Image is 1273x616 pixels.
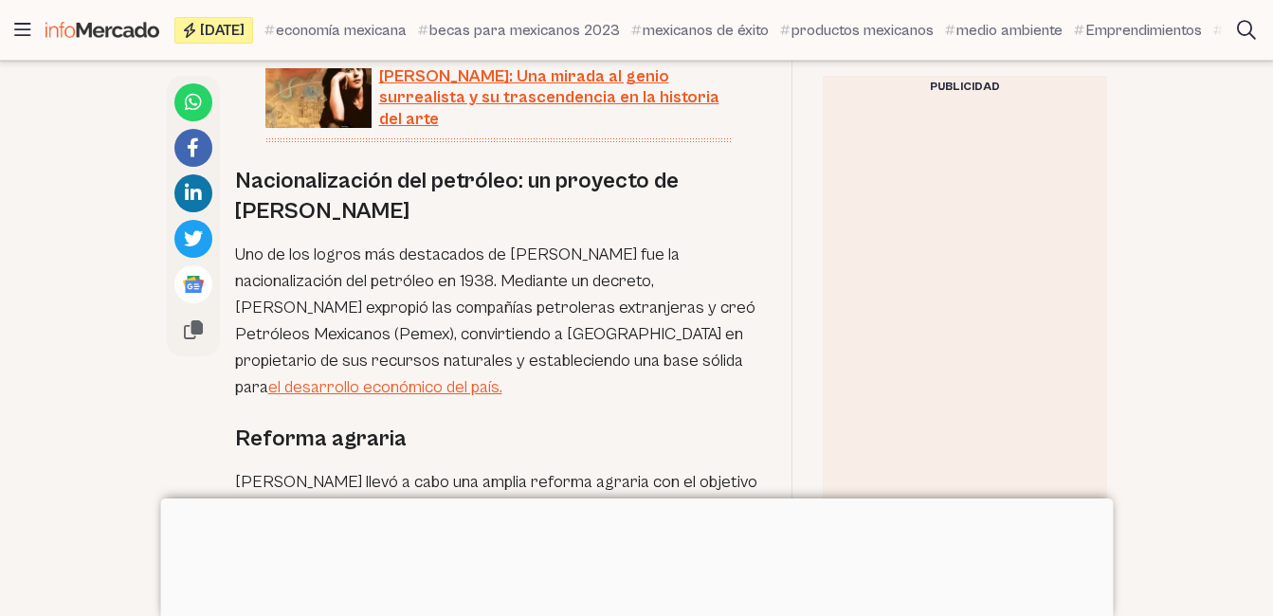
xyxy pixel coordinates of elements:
[264,19,407,42] a: economía mexicana
[1085,19,1202,42] span: Emprendimientos
[182,273,205,296] img: Google News logo
[265,66,731,131] a: [PERSON_NAME]: Una mirada al genio surrealista y su trascendencia en la historia del arte
[200,23,245,38] span: [DATE]
[1074,19,1202,42] a: Emprendimientos
[379,66,731,131] span: [PERSON_NAME]: Una mirada al genio surrealista y su trascendencia en la historia del arte
[265,68,372,128] img: Leonora Carrington es una de las artistas más prolíficas de Latinoamérica.
[45,22,159,38] img: Infomercado México logo
[429,19,620,42] span: becas para mexicanos 2023
[418,19,620,42] a: becas para mexicanos 2023
[780,19,934,42] a: productos mexicanos
[823,76,1107,99] div: Publicidad
[945,19,1063,42] a: medio ambiente
[631,19,769,42] a: mexicanos de éxito
[235,166,761,226] h2: Nacionalización del petróleo: un proyecto de [PERSON_NAME]
[956,19,1063,42] span: medio ambiente
[791,19,934,42] span: productos mexicanos
[235,424,761,454] h2: Reforma agraria
[268,377,502,397] a: el desarrollo económico del país.
[643,19,769,42] span: mexicanos de éxito
[160,498,1113,616] iframe: Advertisement
[235,242,761,401] p: Uno de los logros más destacados de [PERSON_NAME] fue la nacionalización del petróleo en 1938. Me...
[276,19,407,42] span: economía mexicana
